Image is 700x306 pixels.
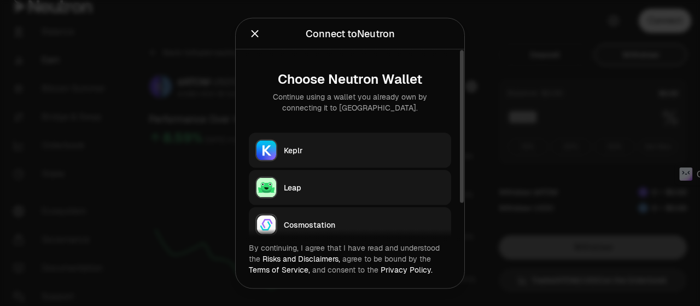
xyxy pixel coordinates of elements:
a: Privacy Policy. [381,264,433,274]
button: Close [249,26,261,41]
div: Leap [284,182,445,193]
div: Cosmostation [284,219,445,230]
img: Keplr [256,140,276,160]
button: LeapLeap [249,170,451,205]
div: Continue using a wallet you already own by connecting it to [GEOGRAPHIC_DATA]. [258,91,442,113]
div: Connect to Neutron [306,26,395,41]
button: KeplrKeplr [249,132,451,168]
img: Leap [256,177,276,197]
div: Choose Neutron Wallet [258,71,442,86]
div: Keplr [284,145,445,155]
a: Risks and Disclaimers, [262,253,340,263]
img: Cosmostation [256,215,276,234]
div: By continuing, I agree that I have read and understood the agree to be bound by the and consent t... [249,242,451,275]
a: Terms of Service, [249,264,310,274]
button: CosmostationCosmostation [249,207,451,242]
